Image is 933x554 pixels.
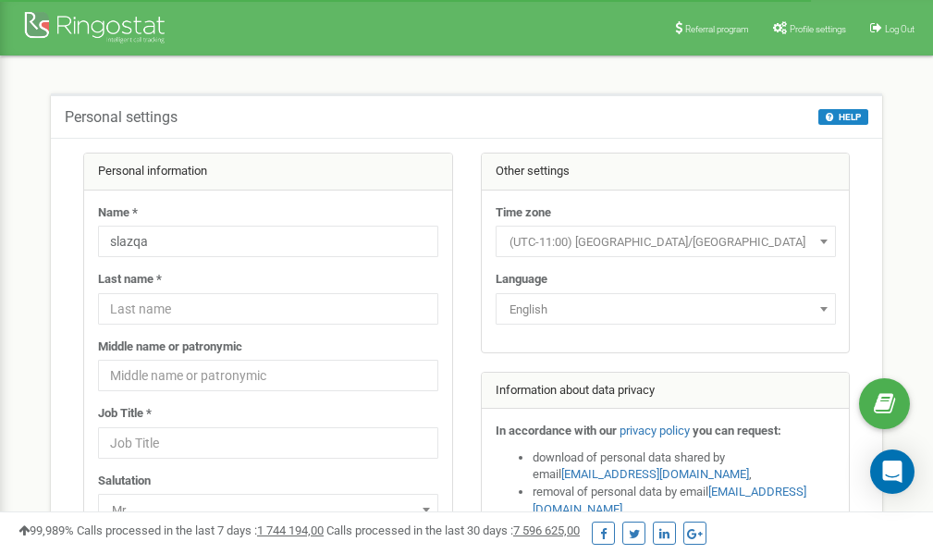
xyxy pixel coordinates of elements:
input: Job Title [98,427,438,459]
span: Mr. [104,498,432,523]
label: Job Title * [98,405,152,423]
input: Middle name or patronymic [98,360,438,391]
label: Language [496,271,547,289]
input: Name [98,226,438,257]
input: Last name [98,293,438,325]
a: [EMAIL_ADDRESS][DOMAIN_NAME] [561,467,749,481]
span: Calls processed in the last 30 days : [326,523,580,537]
span: Log Out [885,24,915,34]
span: Mr. [98,494,438,525]
div: Information about data privacy [482,373,850,410]
span: (UTC-11:00) Pacific/Midway [496,226,836,257]
label: Time zone [496,204,551,222]
strong: you can request: [693,424,781,437]
span: Referral program [685,24,749,34]
div: Personal information [84,154,452,191]
strong: In accordance with our [496,424,617,437]
u: 1 744 194,00 [257,523,324,537]
u: 7 596 625,00 [513,523,580,537]
span: Calls processed in the last 7 days : [77,523,324,537]
div: Other settings [482,154,850,191]
label: Name * [98,204,138,222]
label: Middle name or patronymic [98,339,242,356]
li: removal of personal data by email , [533,484,836,518]
li: download of personal data shared by email , [533,449,836,484]
span: (UTC-11:00) Pacific/Midway [502,229,829,255]
label: Last name * [98,271,162,289]
h5: Personal settings [65,109,178,126]
label: Salutation [98,473,151,490]
span: English [502,297,829,323]
button: HELP [818,109,868,125]
div: Open Intercom Messenger [870,449,915,494]
a: privacy policy [620,424,690,437]
span: English [496,293,836,325]
span: Profile settings [790,24,846,34]
span: 99,989% [18,523,74,537]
